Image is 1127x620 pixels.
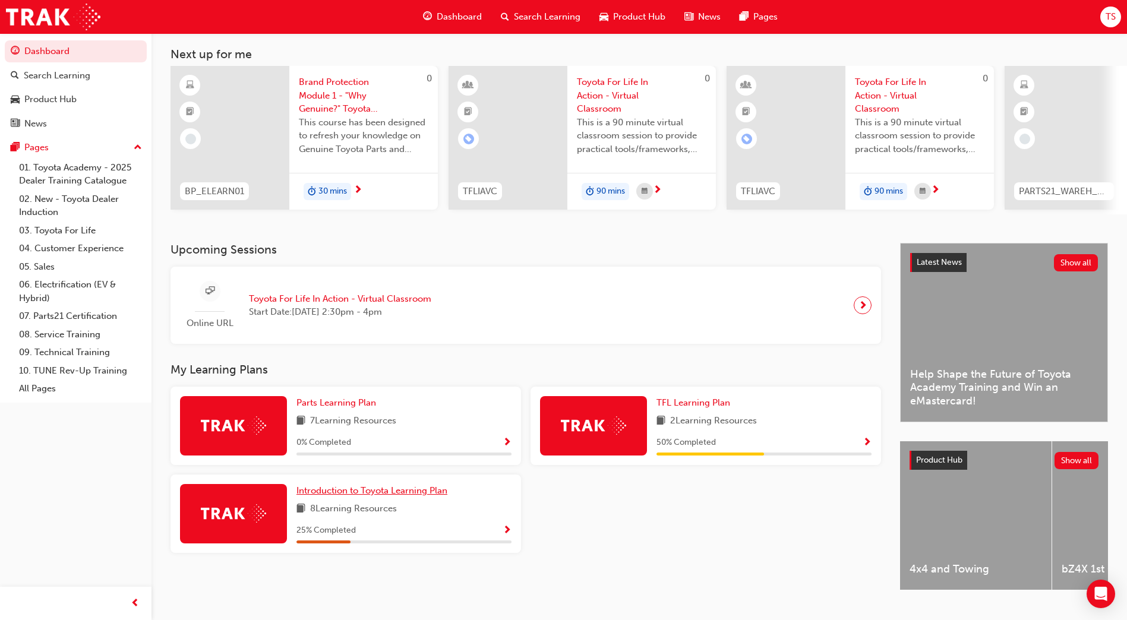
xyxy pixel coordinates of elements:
[14,307,147,325] a: 07. Parts21 Certification
[151,48,1127,61] h3: Next up for me
[740,10,749,24] span: pages-icon
[503,523,512,538] button: Show Progress
[642,184,648,199] span: calendar-icon
[5,88,147,110] a: Product Hub
[5,137,147,159] button: Pages
[14,379,147,398] a: All Pages
[180,317,239,330] span: Online URL
[514,10,580,24] span: Search Learning
[1100,7,1121,27] button: TS
[916,455,962,465] span: Product Hub
[675,5,730,29] a: news-iconNews
[6,4,100,30] a: Trak
[131,596,140,611] span: prev-icon
[296,436,351,450] span: 0 % Completed
[863,435,872,450] button: Show Progress
[310,414,396,429] span: 7 Learning Resources
[14,239,147,258] a: 04. Customer Experience
[1019,134,1030,144] span: learningRecordVerb_NONE-icon
[684,10,693,24] span: news-icon
[14,159,147,190] a: 01. Toyota Academy - 2025 Dealer Training Catalogue
[296,502,305,517] span: book-icon
[863,438,872,448] span: Show Progress
[753,10,778,24] span: Pages
[917,257,962,267] span: Latest News
[931,185,940,196] span: next-icon
[910,451,1098,470] a: Product HubShow all
[14,222,147,240] a: 03. Toyota For Life
[855,75,984,116] span: Toyota For Life In Action - Virtual Classroom
[24,69,90,83] div: Search Learning
[299,75,428,116] span: Brand Protection Module 1 - "Why Genuine?" Toyota Genuine Parts and Accessories
[875,185,903,198] span: 90 mins
[910,253,1098,272] a: Latest NewsShow all
[296,485,447,496] span: Introduction to Toyota Learning Plan
[206,284,214,299] span: sessionType_ONLINE_URL-icon
[1055,452,1099,469] button: Show all
[463,134,474,144] span: learningRecordVerb_ENROLL-icon
[742,105,750,120] span: booktick-icon
[464,78,472,93] span: learningResourceType_INSTRUCTOR_LED-icon
[14,343,147,362] a: 09. Technical Training
[503,435,512,450] button: Show Progress
[185,185,244,198] span: BP_ELEARN01
[437,10,482,24] span: Dashboard
[656,396,735,410] a: TFL Learning Plan
[464,105,472,120] span: booktick-icon
[201,504,266,523] img: Trak
[180,276,872,335] a: Online URLToyota For Life In Action - Virtual ClassroomStart Date:[DATE] 2:30pm - 4pm
[596,185,625,198] span: 90 mins
[1020,78,1028,93] span: learningResourceType_ELEARNING-icon
[900,441,1052,590] a: 4x4 and Towing
[296,524,356,537] span: 25 % Completed
[920,184,926,199] span: calendar-icon
[741,134,752,144] span: learningRecordVerb_ENROLL-icon
[353,185,362,196] span: next-icon
[613,10,665,24] span: Product Hub
[463,185,497,198] span: TFLIAVC
[653,185,662,196] span: next-icon
[249,305,431,319] span: Start Date: [DATE] 2:30pm - 4pm
[186,105,194,120] span: booktick-icon
[449,66,716,210] a: 0TFLIAVCToyota For Life In Action - Virtual ClassroomThis is a 90 minute virtual classroom sessio...
[11,119,20,129] span: news-icon
[577,75,706,116] span: Toyota For Life In Action - Virtual Classroom
[698,10,721,24] span: News
[864,184,872,200] span: duration-icon
[14,258,147,276] a: 05. Sales
[171,363,881,377] h3: My Learning Plans
[171,243,881,257] h3: Upcoming Sessions
[501,10,509,24] span: search-icon
[171,66,438,210] a: 0BP_ELEARN01Brand Protection Module 1 - "Why Genuine?" Toyota Genuine Parts and AccessoriesThis c...
[427,73,432,84] span: 0
[5,65,147,87] a: Search Learning
[900,243,1108,422] a: Latest NewsShow allHelp Shape the Future of Toyota Academy Training and Win an eMastercard!
[1087,580,1115,608] div: Open Intercom Messenger
[413,5,491,29] a: guage-iconDashboard
[134,140,142,156] span: up-icon
[561,416,626,435] img: Trak
[983,73,988,84] span: 0
[727,66,994,210] a: 0TFLIAVCToyota For Life In Action - Virtual ClassroomThis is a 90 minute virtual classroom sessio...
[296,484,452,498] a: Introduction to Toyota Learning Plan
[670,414,757,429] span: 2 Learning Resources
[318,185,347,198] span: 30 mins
[11,71,19,81] span: search-icon
[599,10,608,24] span: car-icon
[24,141,49,154] div: Pages
[296,397,376,408] span: Parts Learning Plan
[14,190,147,222] a: 02. New - Toyota Dealer Induction
[14,362,147,380] a: 10. TUNE Rev-Up Training
[730,5,787,29] a: pages-iconPages
[1020,105,1028,120] span: booktick-icon
[11,143,20,153] span: pages-icon
[741,185,775,198] span: TFLIAVC
[858,297,867,314] span: next-icon
[249,292,431,306] span: Toyota For Life In Action - Virtual Classroom
[201,416,266,435] img: Trak
[910,368,1098,408] span: Help Shape the Future of Toyota Academy Training and Win an eMastercard!
[491,5,590,29] a: search-iconSearch Learning
[11,94,20,105] span: car-icon
[310,502,397,517] span: 8 Learning Resources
